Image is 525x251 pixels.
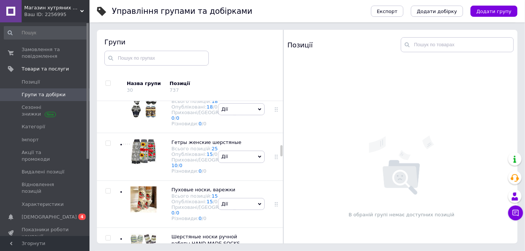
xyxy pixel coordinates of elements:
[104,37,276,47] div: Групи
[172,234,240,246] span: Шерстяные носки ручной работы HAND MADE SOCKS
[131,139,157,165] img: Гетры женские шерстяные
[401,37,514,52] input: Пошук по товарах
[213,199,218,204] span: /
[199,168,202,174] a: 0
[207,199,213,204] a: 15
[22,46,69,60] span: Замовлення та повідомлення
[287,37,401,52] div: Позиції
[170,80,233,87] div: Позиції
[22,214,77,220] span: [DEMOGRAPHIC_DATA]
[131,186,157,213] img: Пуховые носки, варежки
[112,7,252,16] h1: Управління групами та добірками
[24,11,89,18] div: Ваш ID: 2256995
[4,26,88,40] input: Пошук
[172,193,252,199] div: Всього позицій:
[179,163,182,168] a: 0
[214,151,217,157] div: 0
[172,151,252,157] div: Опубліковані:
[131,92,157,118] img: Следы шерстяные мужские
[172,121,252,126] div: Різновиди:
[212,193,218,199] a: 15
[203,216,206,221] div: 0
[172,204,252,216] div: Приховані/[GEOGRAPHIC_DATA]:
[22,104,69,117] span: Сезонні знижки
[22,181,69,195] span: Відновлення позицій
[207,151,213,157] a: 15
[221,106,228,112] span: Дії
[199,121,202,126] a: 0
[172,98,252,104] div: Всього позицій:
[127,80,164,87] div: Назва групи
[175,115,179,121] span: /
[377,9,398,14] span: Експорт
[178,163,183,168] span: /
[176,115,179,121] a: 0
[22,149,69,163] span: Акції та промокоди
[214,199,217,204] div: 0
[207,104,213,110] a: 18
[104,51,209,66] input: Пошук по групах
[172,210,175,216] a: 0
[172,104,252,110] div: Опубліковані:
[508,205,523,220] button: Чат з покупцем
[176,210,179,216] a: 0
[172,216,252,221] div: Різновиди:
[172,187,235,192] span: Пуховые носки, варежки
[477,9,512,14] span: Додати групу
[172,146,252,151] div: Всього позицій:
[175,210,179,216] span: /
[22,137,39,143] span: Імпорт
[417,9,457,14] span: Додати добірку
[212,98,218,104] a: 18
[199,216,202,221] a: 0
[170,87,179,93] div: 737
[172,115,175,121] a: 0
[213,151,218,157] span: /
[202,121,207,126] span: /
[214,104,217,110] div: 0
[212,146,218,151] a: 25
[213,104,218,110] span: /
[22,123,45,130] span: Категорії
[202,168,207,174] span: /
[371,6,404,17] button: Експорт
[221,154,228,159] span: Дії
[287,211,516,218] p: В обраній групі немає доступних позицій
[203,168,206,174] div: 0
[172,168,252,174] div: Різновиди:
[78,214,86,220] span: 4
[203,121,206,126] div: 0
[22,66,69,72] span: Товари та послуги
[202,216,207,221] span: /
[221,201,228,207] span: Дії
[411,6,463,17] button: Додати добірку
[24,4,80,11] span: Магазин хутряних виробів
[172,110,252,121] div: Приховані/[GEOGRAPHIC_DATA]:
[172,157,252,168] div: Приховані/[GEOGRAPHIC_DATA]:
[22,201,64,208] span: Характеристики
[22,169,65,175] span: Видалені позиції
[471,6,518,17] button: Додати групу
[172,139,241,145] span: Гетры женские шерстяные
[127,87,133,93] div: 30
[22,91,66,98] span: Групи та добірки
[22,226,69,240] span: Показники роботи компанії
[172,199,252,204] div: Опубліковані:
[22,79,40,85] span: Позиції
[172,163,178,168] a: 10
